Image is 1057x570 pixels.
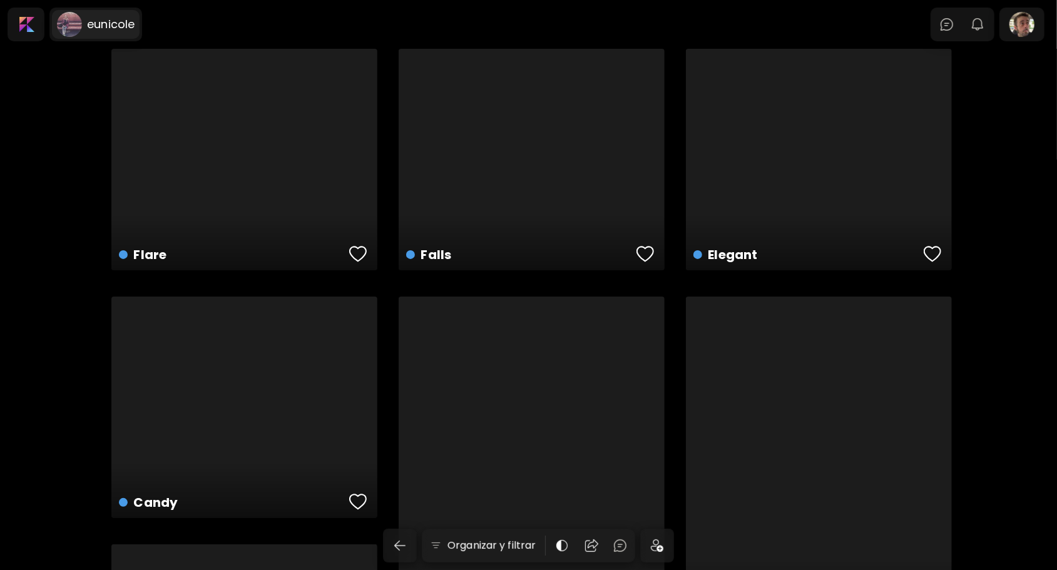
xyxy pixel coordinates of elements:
img: icon [651,539,663,552]
a: Candyfavorites [111,297,377,518]
a: Elegantfavorites [686,49,952,270]
img: bellIcon [970,17,985,32]
button: back [383,529,417,562]
button: favorites [921,242,944,267]
h6: eunicole [87,17,135,32]
h4: Candy [119,493,345,512]
img: back [392,538,407,553]
button: favorites [346,242,370,267]
img: chatIcon [613,538,628,553]
a: Fallsfavorites [399,49,665,270]
button: favorites [346,489,370,514]
h4: Flare [119,245,345,264]
img: chatIcon [939,17,954,32]
a: back [383,529,422,562]
h4: Falls [406,245,633,264]
h4: Elegant [693,245,920,264]
button: favorites [633,242,657,267]
a: Flarefavorites [111,49,377,270]
h6: Organizar y filtrar [447,538,536,553]
button: bellIcon [967,14,988,35]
